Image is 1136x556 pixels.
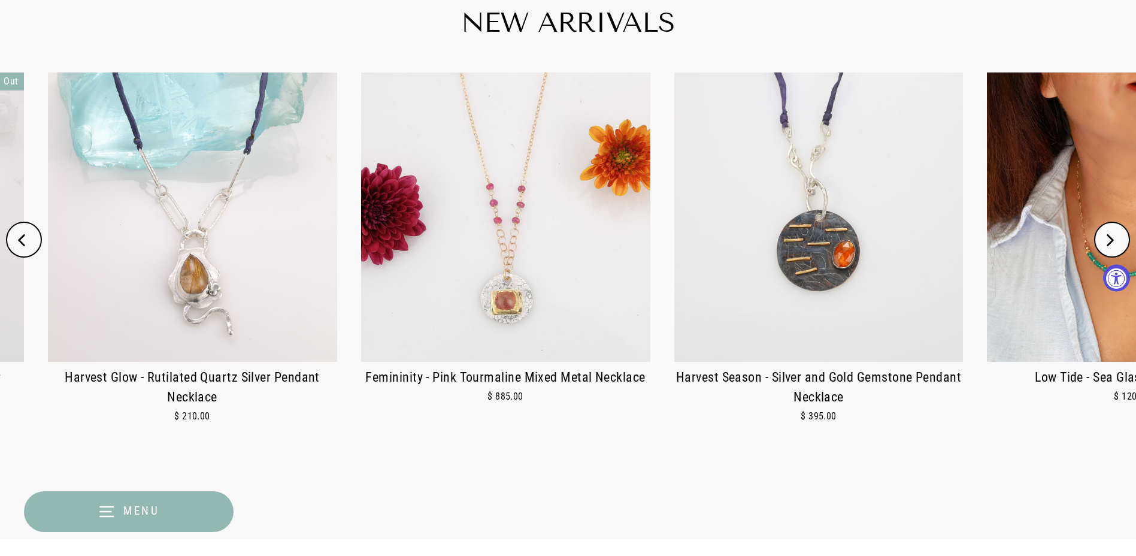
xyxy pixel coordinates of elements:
a: Femininity - Pink Tourmaline Mixed Metal Necklace main image | Breathe Autumn Rain Jewelry Femini... [361,72,650,419]
img: Harvest Glow - Rutilated Quartz Silver Pendant Necklace main image | Breathe Autumn Rain Jewelry [48,72,337,362]
button: Previous [6,222,42,258]
button: Accessibility Widget, click to open [1103,265,1130,292]
span: $ 210.00 [174,410,210,422]
img: Harvest Season - Silver and Gold Gemstone Pendant Necklace main image | Breathe Autumn Rain Jewelry [674,72,964,362]
div: Harvest Glow - Rutilated Quartz Silver Pendant Necklace [48,368,337,407]
a: Harvest Glow - Rutilated Quartz Silver Pendant Necklace main image | Breathe Autumn Rain Jewelry ... [48,72,337,439]
a: Harvest Season - Silver and Gold Gemstone Pendant Necklace main image | Breathe Autumn Rain Jewel... [674,72,964,439]
span: Menu [123,504,160,518]
h2: New Arrivals [203,9,934,37]
button: Next [1094,222,1130,258]
div: Harvest Season - Silver and Gold Gemstone Pendant Necklace [674,368,964,407]
img: Femininity - Pink Tourmaline Mixed Metal Necklace main image | Breathe Autumn Rain Jewelry [361,72,650,362]
span: $ 885.00 [487,391,523,402]
div: Femininity - Pink Tourmaline Mixed Metal Necklace [361,368,650,388]
button: Menu [24,491,234,532]
span: $ 395.00 [801,410,837,422]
